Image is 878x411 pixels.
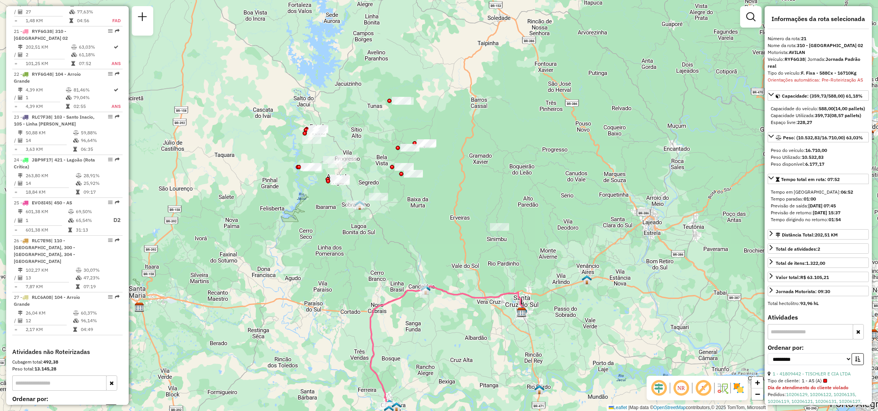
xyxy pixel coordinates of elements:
i: Total de Atividades [18,218,23,223]
span: JBP9F17 [32,157,51,163]
td: 96,64% [80,137,119,144]
div: Atividade não roteirizada - VALDIR LUIZ SCAPIN E [300,163,319,171]
a: 1 - 41809442 - TISCHLER E CIA LTDA [773,371,851,377]
strong: [DATE] 07:45 [808,203,836,209]
td: = [14,226,18,234]
div: Atividade não roteirizada - IARA THAIS SOMAVILLA [302,163,321,171]
div: Motorista: [768,49,869,56]
strong: (08,57 pallets) [830,113,861,118]
td: = [14,103,18,110]
td: 79,04% [73,94,111,101]
div: Peso Utilizado: [771,154,866,161]
td: / [14,179,18,187]
div: Atividade não roteirizada - IRIJANI BEATRIZ POTT VARGAS 61194557015 [307,129,326,137]
a: Capacidade: (359,73/588,00) 61,18% [768,90,869,101]
i: Rota otimizada [114,45,118,49]
div: Atividade não roteirizada - CANTINHO LANCHES [302,136,321,144]
td: 4,39 KM [25,86,66,94]
div: Veículo: [768,56,869,70]
img: Fluxo de ruas [716,382,729,394]
span: 24 - [14,157,95,170]
td: 59,88% [80,129,119,137]
td: 202,51 KM [25,43,71,51]
i: % de utilização da cubagem [73,318,79,323]
td: / [14,51,18,59]
i: Tempo total em rota [71,61,75,66]
a: Total de itens:1.322,00 [768,258,869,268]
div: Tempo total em rota: 07:52 [768,186,869,226]
td: 81,46% [73,86,111,94]
i: Distância Total [18,268,23,272]
i: Distância Total [18,45,23,49]
i: Tempo total em rota [69,18,73,23]
div: Atividade não roteirizada - LUIZ HILARIO GUARIEN [417,139,436,147]
span: 27 - [14,294,80,307]
span: EVO8I45 [32,200,51,205]
a: Peso: (10.532,83/16.710,00) 63,03% [768,132,869,142]
td: 04:56 [77,17,112,24]
td: 7,87 KM [25,283,75,290]
a: Nova sessão e pesquisa [135,9,150,26]
span: RYF6G38 [32,28,52,34]
div: Espaço livre: [771,119,866,126]
td: = [14,326,18,333]
div: Número da rota: [768,35,869,42]
i: % de utilização da cubagem [76,181,82,186]
td: / [14,8,18,16]
i: % de utilização do peso [76,268,82,272]
a: Valor total:R$ 63.105,21 [768,272,869,282]
span: Peso do veículo: [771,147,827,153]
a: Tempo total em rota: 07:52 [768,174,869,184]
span: | [628,405,629,410]
div: Capacidade Utilizada: [771,112,866,119]
strong: 10.532,83 [802,154,824,160]
td: / [14,274,18,282]
em: Opções [108,200,113,205]
em: Opções [108,157,113,162]
img: Venâncio Aires [582,275,592,285]
span: | 421 - Lagoão (Rota Crítica) [14,157,95,170]
strong: 06:52 [841,189,853,195]
div: Tempo paradas: [771,196,866,202]
span: 22 - [14,71,81,84]
strong: (14,00 pallets) [834,106,865,111]
td: 12 [25,317,73,325]
div: Atividade não roteirizada - MERCADO DO GRINGO [404,170,423,178]
strong: 01:00 [804,196,816,202]
td: = [14,60,18,67]
td: 30,07% [83,266,120,274]
strong: 6.177,17 [805,161,824,167]
td: 69,50% [75,208,106,215]
i: % de utilização da cubagem [66,95,72,100]
div: Capacidade: (359,73/588,00) 61,18% [768,102,869,129]
strong: 359,73 [815,113,830,118]
em: Opções [108,114,113,119]
span: 21 - [14,28,68,41]
td: = [14,188,18,196]
td: 102,27 KM [25,266,75,274]
td: 1,48 KM [25,17,69,24]
div: Atividade não roteirizada - IRMAOS KRISE LTDA - [331,177,350,185]
div: Peso total: [12,365,123,372]
a: Jornada Motorista: 09:30 [768,286,869,296]
i: Tempo total em rota [68,228,72,232]
td: 28,91% [83,172,120,179]
strong: 21 [801,36,806,41]
td: 25,92% [83,179,120,187]
h4: Atividades [768,314,869,321]
i: % de utilização do peso [73,311,79,315]
div: Atividade não roteirizada - PEITASSO COMERCIAL D [330,175,349,183]
td: = [14,283,18,290]
td: 13 [25,274,75,282]
strong: 492,38 [43,359,58,365]
em: Rota exportada [115,157,120,162]
td: 263,80 KM [25,172,75,179]
a: Distância Total:202,51 KM [768,229,869,240]
div: Atividade não roteirizada - ERICA BRANDT VOSS [323,156,342,164]
em: Opções [108,238,113,243]
em: Opções [108,29,113,33]
i: % de utilização da cubagem [68,218,74,223]
td: 18,84 KM [25,188,75,196]
td: 04:49 [80,326,119,333]
h4: Informações da rota selecionada [768,15,869,23]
